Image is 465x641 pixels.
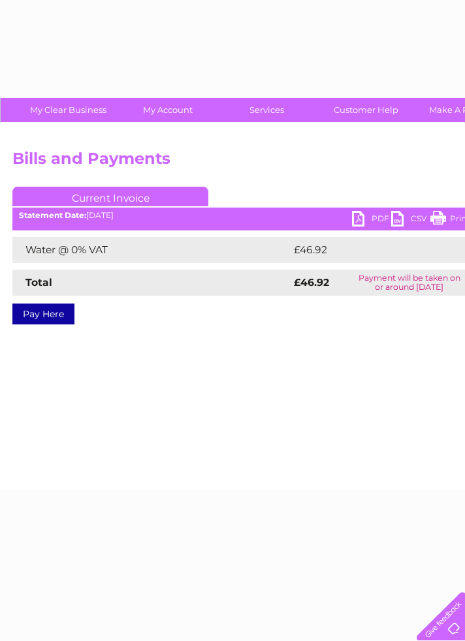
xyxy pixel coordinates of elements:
[294,276,329,289] strong: £46.92
[114,98,221,122] a: My Account
[312,98,420,122] a: Customer Help
[291,237,450,263] td: £46.92
[14,98,122,122] a: My Clear Business
[12,237,291,263] td: Water @ 0% VAT
[12,304,74,324] a: Pay Here
[391,211,430,230] a: CSV
[352,211,391,230] a: PDF
[213,98,321,122] a: Services
[25,276,52,289] strong: Total
[12,187,208,206] a: Current Invoice
[19,210,86,220] b: Statement Date:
